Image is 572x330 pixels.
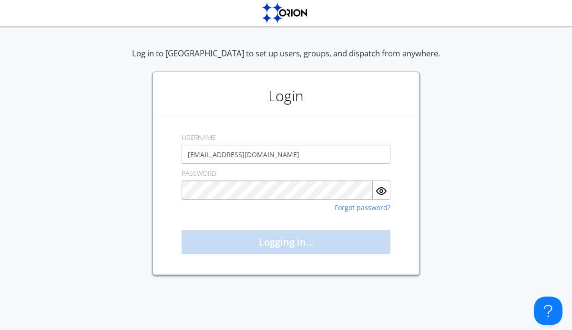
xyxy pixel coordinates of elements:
input: Password [182,181,373,200]
label: PASSWORD [182,169,216,178]
button: Logging in... [182,230,390,254]
label: USERNAME [182,133,216,142]
h1: Login [158,77,414,115]
iframe: Toggle Customer Support [534,297,562,325]
button: Show Password [373,181,390,200]
img: eye.svg [376,185,387,197]
div: Log in to [GEOGRAPHIC_DATA] to set up users, groups, and dispatch from anywhere. [132,48,440,72]
a: Forgot password? [335,204,390,211]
